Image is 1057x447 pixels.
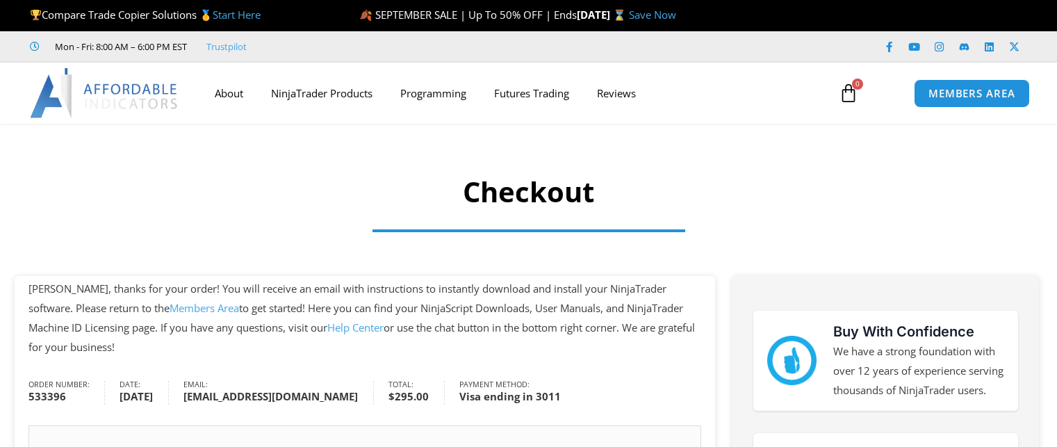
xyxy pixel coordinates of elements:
[818,73,879,113] a: 0
[577,8,629,22] strong: [DATE] ⌛
[629,8,676,22] a: Save Now
[183,389,358,405] strong: [EMAIL_ADDRESS][DOMAIN_NAME]
[767,336,817,385] img: mark thumbs good 43913 | Affordable Indicators – NinjaTrader
[120,389,153,405] strong: [DATE]
[51,38,187,55] span: Mon - Fri: 8:00 AM – 6:00 PM EST
[183,381,373,404] li: Email:
[201,77,257,109] a: About
[201,77,825,109] nav: Menu
[28,381,105,404] li: Order number:
[459,381,575,404] li: Payment method:
[459,389,561,405] strong: Visa ending in 3011
[833,342,1004,400] p: We have a strong foundation with over 12 years of experience serving thousands of NinjaTrader users.
[386,77,480,109] a: Programming
[30,8,261,22] span: Compare Trade Copier Solutions 🥇
[388,381,444,404] li: Total:
[583,77,650,109] a: Reviews
[327,320,384,334] a: Help Center
[28,279,701,357] p: [PERSON_NAME], thanks for your order! You will receive an email with instructions to instantly do...
[257,77,386,109] a: NinjaTrader Products
[206,38,247,55] a: Trustpilot
[833,321,1004,342] h3: Buy With Confidence
[359,8,577,22] span: 🍂 SEPTEMBER SALE | Up To 50% OFF | Ends
[213,8,261,22] a: Start Here
[28,389,90,405] strong: 533396
[914,79,1030,108] a: MEMBERS AREA
[170,301,239,315] a: Members Area
[852,79,863,90] span: 0
[928,88,1015,99] span: MEMBERS AREA
[480,77,583,109] a: Futures Trading
[140,172,918,211] h1: Checkout
[388,389,395,403] span: $
[120,381,168,404] li: Date:
[31,10,41,20] img: 🏆
[30,68,179,118] img: LogoAI | Affordable Indicators – NinjaTrader
[388,389,429,403] bdi: 295.00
